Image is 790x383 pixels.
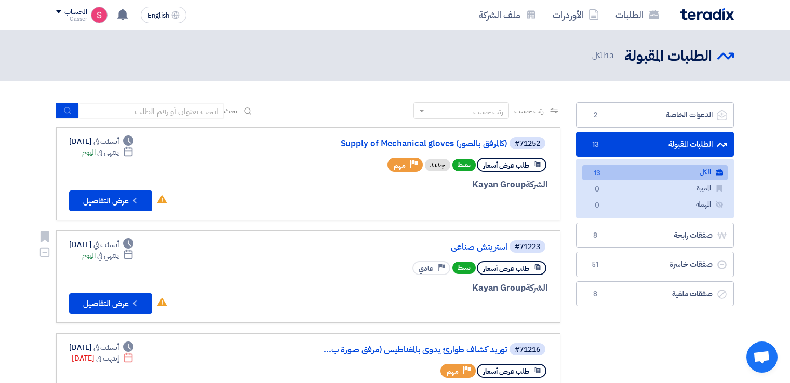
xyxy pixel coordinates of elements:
span: 51 [589,259,601,270]
span: الشركة [526,281,548,294]
span: ينتهي في [97,250,118,261]
div: Gasser [56,16,87,22]
a: استريتش صناعى [300,242,507,252]
div: #71223 [515,243,540,251]
a: صفقات خاسرة51 [576,252,734,277]
img: unnamed_1748516558010.png [91,7,108,23]
a: المهملة [582,197,728,212]
a: صفقات ملغية8 [576,281,734,307]
span: 8 [589,230,601,241]
div: جديد [425,159,450,171]
span: عادي [419,264,433,273]
span: 13 [605,50,614,61]
div: [DATE] [69,136,133,147]
span: نشط [452,159,476,171]
span: مهم [394,160,406,170]
a: توريد كشاف طوارئ يدوى بالمغناطيس (مرفق صورة ب... [300,345,507,354]
a: الدعوات الخاصة2 [576,102,734,128]
span: إنتهت في [96,353,118,364]
span: الشركة [526,178,548,191]
span: طلب عرض أسعار [483,366,529,376]
div: #71216 [515,346,540,353]
a: ملف الشركة [471,3,544,27]
div: الحساب [64,8,87,17]
div: Kayan Group [298,178,547,191]
div: [DATE] [69,342,133,353]
a: صفقات رابحة8 [576,223,734,248]
div: #71252 [515,140,540,147]
a: Open chat [746,341,778,373]
span: 13 [589,140,601,150]
span: أنشئت في [93,239,118,250]
span: 0 [591,184,603,195]
span: 13 [591,168,603,179]
a: الطلبات المقبولة13 [576,132,734,157]
span: English [148,12,169,19]
a: الطلبات [607,3,667,27]
input: ابحث بعنوان أو رقم الطلب [78,103,224,119]
span: مهم [447,366,459,376]
span: الكل [592,50,616,62]
div: [DATE] [72,353,133,364]
span: أنشئت في [93,136,118,147]
span: طلب عرض أسعار [483,160,529,170]
div: اليوم [82,147,133,158]
a: المميزة [582,181,728,196]
span: 0 [591,200,603,211]
div: [DATE] [69,239,133,250]
a: الأوردرات [544,3,607,27]
span: نشط [452,262,476,274]
span: بحث [224,105,237,116]
button: عرض التفاصيل [69,190,152,211]
span: 2 [589,110,601,120]
a: Supply of Mechanical gloves (كالمرفق بالصور) [300,139,507,148]
span: رتب حسب [514,105,544,116]
button: عرض التفاصيل [69,293,152,314]
button: English [141,7,186,23]
div: رتب حسب [473,106,503,117]
div: اليوم [82,250,133,261]
h2: الطلبات المقبولة [624,46,712,66]
span: أنشئت في [93,342,118,353]
span: 8 [589,289,601,299]
div: Kayan Group [298,281,547,295]
span: ينتهي في [97,147,118,158]
span: طلب عرض أسعار [483,264,529,273]
img: Teradix logo [680,8,734,20]
a: الكل [582,165,728,180]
